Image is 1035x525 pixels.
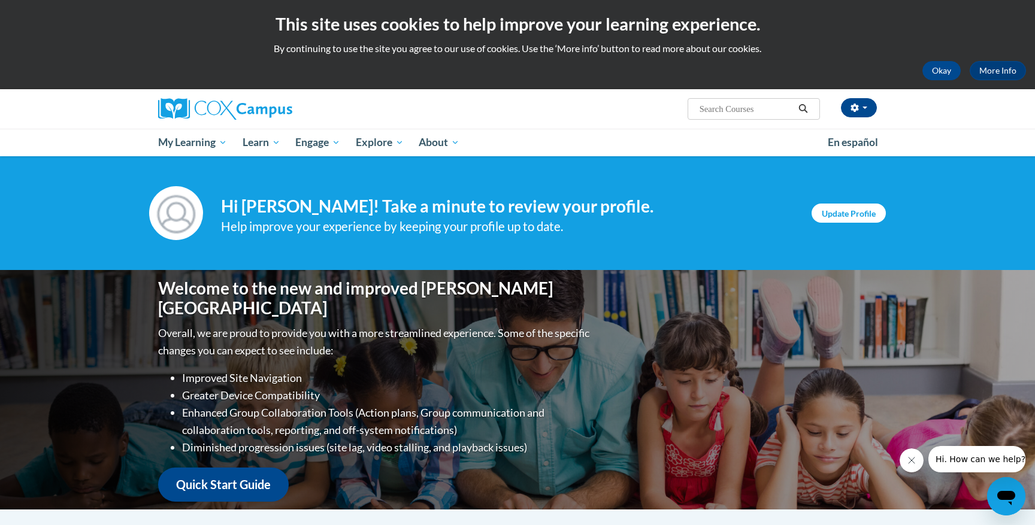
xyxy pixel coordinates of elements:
a: En español [820,130,886,155]
h1: Welcome to the new and improved [PERSON_NAME][GEOGRAPHIC_DATA] [158,278,592,318]
span: Learn [243,135,280,150]
li: Improved Site Navigation [182,369,592,387]
a: My Learning [150,129,235,156]
h4: Hi [PERSON_NAME]! Take a minute to review your profile. [221,196,794,217]
span: My Learning [158,135,227,150]
p: Overall, we are proud to provide you with a more streamlined experience. Some of the specific cha... [158,324,592,359]
img: Cox Campus [158,98,292,120]
a: Explore [348,129,411,156]
button: Account Settings [841,98,877,117]
div: Main menu [140,129,895,156]
span: About [419,135,459,150]
iframe: Message from company [928,446,1025,472]
span: Explore [356,135,404,150]
a: Update Profile [812,204,886,223]
a: More Info [970,61,1026,80]
span: Engage [295,135,340,150]
button: Search [794,102,812,116]
li: Diminished progression issues (site lag, video stalling, and playback issues) [182,439,592,456]
a: About [411,129,468,156]
a: Learn [235,129,288,156]
li: Greater Device Compatibility [182,387,592,404]
li: Enhanced Group Collaboration Tools (Action plans, Group communication and collaboration tools, re... [182,404,592,439]
input: Search Courses [698,102,794,116]
img: Profile Image [149,186,203,240]
h2: This site uses cookies to help improve your learning experience. [9,12,1026,36]
button: Okay [922,61,961,80]
span: En español [828,136,878,148]
iframe: Close message [900,448,924,472]
a: Engage [287,129,348,156]
p: By continuing to use the site you agree to our use of cookies. Use the ‘More info’ button to read... [9,42,1026,55]
div: Help improve your experience by keeping your profile up to date. [221,217,794,236]
iframe: Button to launch messaging window [987,477,1025,515]
a: Quick Start Guide [158,468,289,502]
a: Cox Campus [158,98,386,120]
